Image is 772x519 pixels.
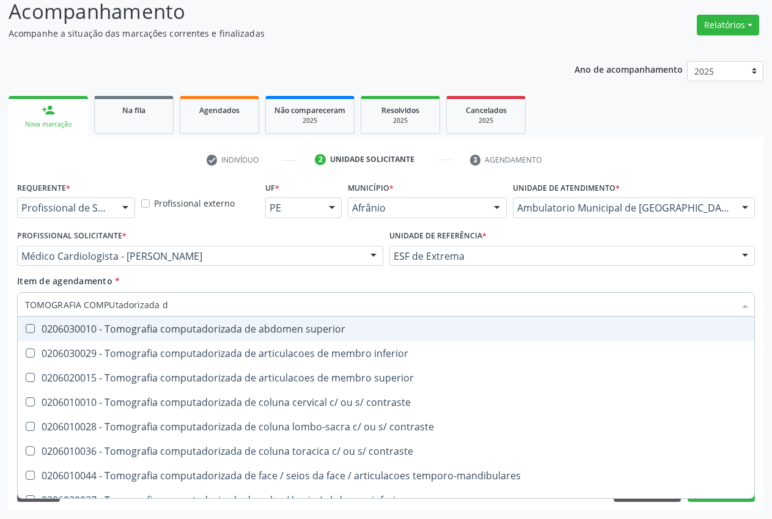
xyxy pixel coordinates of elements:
label: Unidade de referência [389,227,487,246]
span: Item de agendamento [17,275,112,287]
span: Afrânio [352,202,482,214]
label: Profissional Solicitante [17,227,127,246]
div: Nova marcação [17,120,79,129]
span: Ambulatorio Municipal de [GEOGRAPHIC_DATA] [517,202,730,214]
span: ESF de Extrema [394,250,730,262]
span: Não compareceram [274,105,345,116]
span: PE [270,202,317,214]
label: Município [348,179,394,197]
span: Profissional de Saúde [21,202,110,214]
button: Relatórios [697,15,759,35]
span: Cancelados [466,105,507,116]
div: 0206020015 - Tomografia computadorizada de articulacoes de membro superior [25,373,747,383]
label: UF [265,179,279,197]
span: Resolvidos [381,105,419,116]
div: person_add [42,103,55,117]
p: Ano de acompanhamento [575,61,683,76]
span: Médico Cardiologista - [PERSON_NAME] [21,250,358,262]
span: Na fila [122,105,145,116]
div: Unidade solicitante [330,154,414,165]
p: Acompanhe a situação das marcações correntes e finalizadas [9,27,537,40]
label: Unidade de atendimento [513,179,620,197]
div: 0206030037 - Tomografia computadorizada de pelve / bacia / abdomen inferior [25,495,747,505]
div: 0206010036 - Tomografia computadorizada de coluna toracica c/ ou s/ contraste [25,446,747,456]
div: 2025 [274,116,345,125]
div: 0206030029 - Tomografia computadorizada de articulacoes de membro inferior [25,348,747,358]
label: Profissional externo [154,197,235,210]
div: 0206010028 - Tomografia computadorizada de coluna lombo-sacra c/ ou s/ contraste [25,422,747,432]
div: 2025 [455,116,517,125]
span: Agendados [199,105,240,116]
div: 0206010044 - Tomografia computadorizada de face / seios da face / articulacoes temporo-mandibulares [25,471,747,480]
div: 2 [315,154,326,165]
input: Buscar por procedimentos [25,292,735,317]
div: 2025 [370,116,431,125]
div: 0206010010 - Tomografia computadorizada de coluna cervical c/ ou s/ contraste [25,397,747,407]
label: Requerente [17,179,70,197]
div: 0206030010 - Tomografia computadorizada de abdomen superior [25,324,747,334]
